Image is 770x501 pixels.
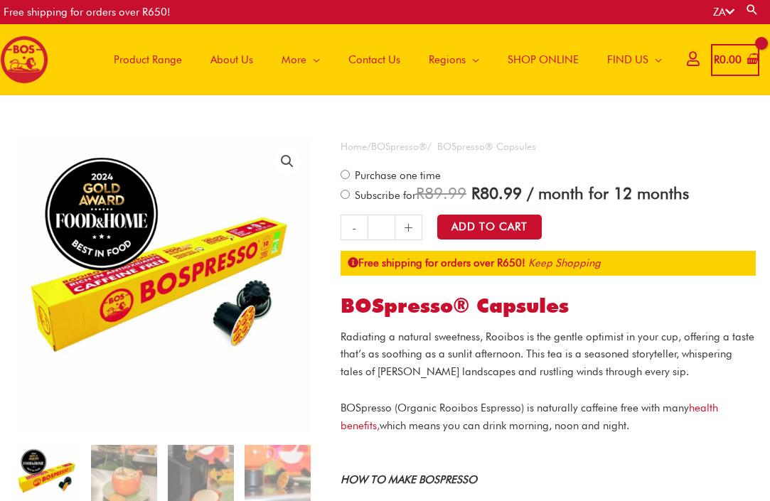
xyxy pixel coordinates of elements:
span: Contact Us [348,38,400,81]
span: About Us [210,38,253,81]
button: Add to Cart [437,215,542,239]
span: 89.99 [416,183,466,203]
a: SHOP ONLINE [493,24,593,95]
a: Regions [415,24,493,95]
span: / month for 12 months [527,183,689,203]
a: View Shopping Cart, empty [711,44,759,76]
a: Contact Us [334,24,415,95]
a: + [395,215,422,240]
span: R [714,53,720,66]
a: Keep Shopping [528,257,601,269]
span: R [416,183,424,203]
input: Subscribe for / month for 12 months [341,190,350,199]
a: Home [341,141,367,152]
a: Product Range [100,24,196,95]
strong: HOW TO MAKE BOSPRESSO [341,473,477,486]
span: SHOP ONLINE [508,38,579,81]
h1: BOSpresso® Capsules [341,294,756,318]
span: Subscribe for [353,189,689,202]
span: R [471,183,480,203]
a: ZA [713,6,734,18]
nav: Breadcrumb [341,138,756,156]
strong: Free shipping for orders over R650! [348,257,525,269]
span: More [282,38,306,81]
span: Regions [429,38,466,81]
span: 80.99 [471,183,522,203]
bdi: 0.00 [714,53,742,66]
p: Radiating a natural sweetness, Rooibos is the gentle optimist in your cup, offering a taste that’... [341,328,756,381]
a: - [341,215,368,240]
input: Purchase one time [341,170,350,179]
a: View full-screen image gallery [274,149,300,174]
span: FIND US [607,38,648,81]
nav: Site Navigation [89,24,676,95]
span: Product Range [114,38,182,81]
span: Purchase one time [353,169,441,182]
a: health benefits, [341,402,718,432]
a: About Us [196,24,267,95]
a: Search button [745,3,759,16]
span: BOSpresso (Organic Rooibos Espresso) is naturally caffeine free with many which means you can dri... [341,402,718,432]
a: BOSpresso® [371,141,427,152]
img: bospresso® capsules [14,138,311,434]
input: Product quantity [368,215,395,240]
a: More [267,24,334,95]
